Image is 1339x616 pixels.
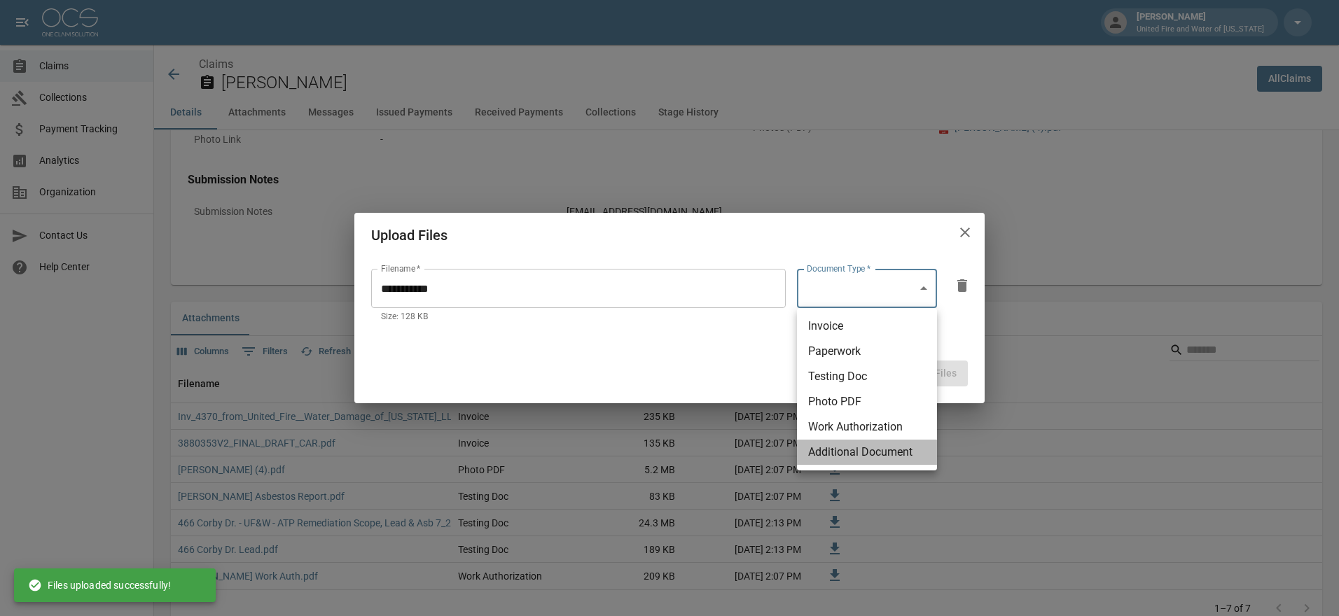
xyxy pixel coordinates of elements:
div: Files uploaded successfully! [28,573,171,598]
li: Paperwork [797,339,937,364]
li: Invoice [797,314,937,339]
li: Work Authorization [797,414,937,440]
li: Additional Document [797,440,937,465]
li: Testing Doc [797,364,937,389]
li: Photo PDF [797,389,937,414]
